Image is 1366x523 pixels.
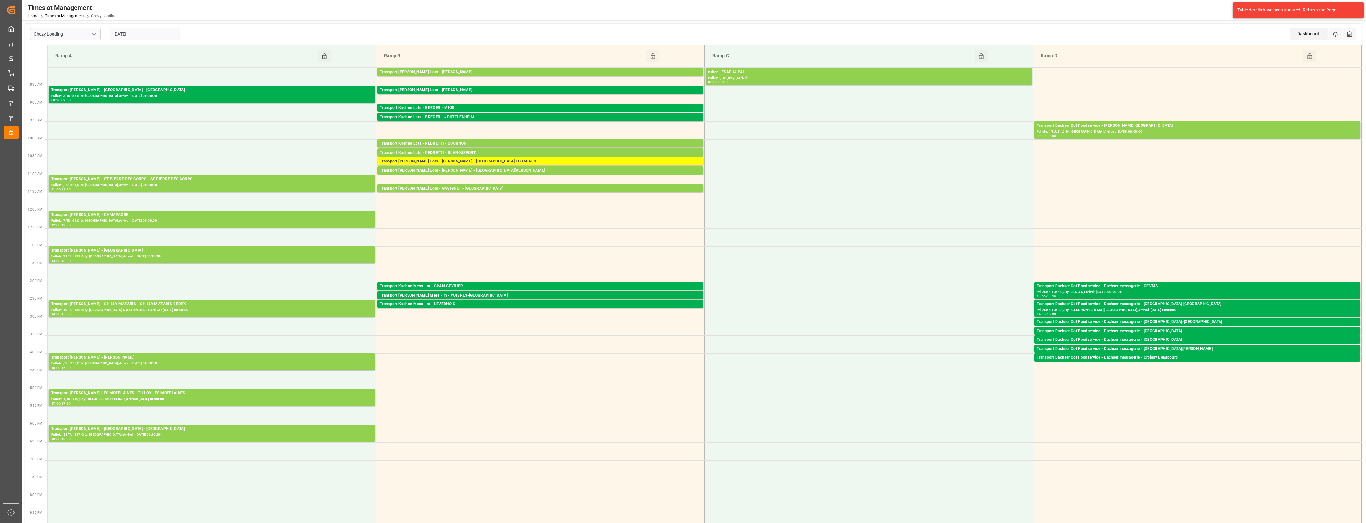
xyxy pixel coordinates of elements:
button: open menu [89,29,98,39]
div: Pallets: ,TU: 70,City: [GEOGRAPHIC_DATA],Arrival: [DATE] 00:00:00 [380,299,701,304]
div: Transport [PERSON_NAME] - [GEOGRAPHIC_DATA] - [GEOGRAPHIC_DATA] [51,426,373,432]
div: Transport Kuehne Lots - BREGER - ~DUTTLENHEIM [380,114,701,120]
div: Transport [PERSON_NAME] - ST PIERRE DES CORPS - ST PIERRE DES CORPS [51,176,373,183]
div: other - ESAT 14 PAL - [708,69,1029,75]
span: 12:30 PM [28,226,42,229]
div: - [1046,313,1047,316]
div: Transport [PERSON_NAME] Lots - [PERSON_NAME] [380,69,701,75]
div: 11:30 [61,188,71,191]
div: Pallets: 2,TU: 602,City: [GEOGRAPHIC_DATA],Arrival: [DATE] 00:00:00 [380,147,701,152]
span: 4:30 PM [30,368,42,372]
span: 11:00 AM [28,172,42,176]
div: Pallets: 5,TU: 124,City: [GEOGRAPHIC_DATA],Arrival: [DATE] 00:00:00 [380,156,701,161]
div: Pallets: 1,TU: 84,City: [GEOGRAPHIC_DATA],Arrival: [DATE] 00:00:00 [380,165,701,170]
div: 09:30 [1037,134,1046,137]
div: Pallets: 4,TU: 84,City: [GEOGRAPHIC_DATA],Arrival: [DATE] 00:00:00 [1037,129,1358,134]
div: Transport [PERSON_NAME] - CHAMPAGNE [51,212,373,218]
div: Pallets: 1,TU: 66,City: Croissy Beaubourg,Arrival: [DATE] 00:00:00 [1037,361,1358,366]
div: 10:00 [1047,134,1056,137]
span: 7:30 PM [30,475,42,479]
div: Transport Dachser Cof Foodservice - [PERSON_NAME][GEOGRAPHIC_DATA] [1037,123,1358,129]
a: Home [28,14,38,18]
span: 1:00 PM [30,243,42,247]
div: Pallets: 16,TU: 28,City: MIOS,Arrival: [DATE] 00:00:00 [380,111,701,117]
div: Transport Dachser Cof Foodservice - Dachser messagerie - [GEOGRAPHIC_DATA]-[GEOGRAPHIC_DATA] [1037,319,1358,325]
div: Pallets: 19,TU: 280,City: [GEOGRAPHIC_DATA],Arrival: [DATE] 00:00:00 [380,192,701,197]
div: Transport Dachser Cof Foodservice - Dachser messagerie - [GEOGRAPHIC_DATA][PERSON_NAME] [1037,346,1358,352]
div: Ramp D [1038,50,1303,62]
a: Timeslot Management [45,14,84,18]
span: 10:30 AM [28,154,42,158]
div: Transport [PERSON_NAME] Mess - m - VOIVRES-[GEOGRAPHIC_DATA] [380,292,701,299]
div: 08:30 [718,81,728,83]
div: Pallets: 1,TU: 16,City: [GEOGRAPHIC_DATA],Arrival: [DATE] 00:00:00 [380,307,701,313]
div: 16:30 [61,366,71,369]
div: Table details have been updated. Refresh the Page!. [1237,7,1355,13]
div: Transport [PERSON_NAME] - CHILLY MAZARIN - CHILLY MAZARIN CEDEX [51,301,373,307]
div: Pallets: 1,TU: 2,City: [GEOGRAPHIC_DATA],Arrival: [DATE] 00:00:00 [1037,343,1358,348]
div: Dashboard [1290,28,1328,40]
div: Transport Kuehne Lots - PEDRETTI - COURNON [380,140,701,147]
div: Pallets: 7,TU: 64,City: [GEOGRAPHIC_DATA],Arrival: [DATE] 00:00:00 [51,218,373,224]
div: Pallets: 1,TU: 15,City: [GEOGRAPHIC_DATA],Arrival: [DATE] 00:00:00 [1037,334,1358,340]
div: Pallets: 21,TU: 999,City: [GEOGRAPHIC_DATA],Arrival: [DATE] 00:00:00 [51,254,373,259]
div: Pallets: 3,TU: 56,City: [GEOGRAPHIC_DATA],Arrival: [DATE] 00:00:00 [51,93,373,99]
div: Pallets: 4,TU: 110,City: TILLOY LES MOFFLAINES,Arrival: [DATE] 00:00:00 [51,397,373,402]
div: 17:30 [61,402,71,405]
span: 8:00 PM [30,493,42,497]
div: 15:00 [1047,313,1056,316]
div: Transport [PERSON_NAME] Lots - [PERSON_NAME] - [GEOGRAPHIC_DATA][PERSON_NAME] [380,168,701,174]
div: 08:00 [708,81,717,83]
span: 5:30 PM [30,404,42,407]
div: Pallets: ,TU: 356,City: [GEOGRAPHIC_DATA],Arrival: [DATE] 00:00:00 [51,361,373,366]
div: 14:30 [1037,313,1046,316]
div: 16:00 [51,366,60,369]
div: 09:00 [61,99,71,102]
span: 4:00 PM [30,350,42,354]
div: 13:30 [61,259,71,262]
span: 8:30 PM [30,511,42,514]
span: 8:30 AM [30,83,42,86]
span: 2:00 PM [30,279,42,283]
div: Pallets: 10,TU: 160,City: [GEOGRAPHIC_DATA] MAZARIN CEDEX,Arrival: [DATE] 00:00:00 [51,307,373,313]
div: 15:00 [61,313,71,316]
div: Pallets: ,TU: 524,City: [GEOGRAPHIC_DATA],Arrival: [DATE] 00:00:00 [51,183,373,188]
span: 11:30 AM [28,190,42,193]
div: 18:30 [61,438,71,441]
div: Ramp A [53,50,318,62]
div: Transport Kuehne Lots - BREGER - MIOS [380,105,701,111]
div: - [717,81,718,83]
div: 12:00 [51,224,60,226]
span: 1:30 PM [30,261,42,265]
div: Pallets: 1,TU: 14,City: [GEOGRAPHIC_DATA][PERSON_NAME],Arrival: [DATE] 00:00:00 [1037,352,1358,358]
div: Timeslot Management [28,3,117,12]
div: - [1046,295,1047,298]
span: 10:00 AM [28,136,42,140]
div: 17:00 [51,402,60,405]
div: Pallets: ,TU: ,City: ,Arrival: [708,75,1029,81]
span: 9:30 AM [30,118,42,122]
div: Transport Dachser Cof Foodservice - Dachser messagerie - [GEOGRAPHIC_DATA] [GEOGRAPHIC_DATA] [1037,301,1358,307]
div: Transport [PERSON_NAME] LES MOFFLAINES - TILLOY LES MOFFLAINES [51,390,373,397]
div: Pallets: ,TU: 148,City: [GEOGRAPHIC_DATA]-[GEOGRAPHIC_DATA],Arrival: [DATE] 00:00:00 [1037,325,1358,331]
span: 9:00 AM [30,101,42,104]
div: Pallets: 7,TU: 108,City: [GEOGRAPHIC_DATA],Arrival: [DATE] 00:00:00 [380,75,701,81]
div: Pallets: 4,TU: 48,City: CESTAS,Arrival: [DATE] 00:00:00 [1037,290,1358,295]
div: Transport [PERSON_NAME] Lots - [PERSON_NAME] - [GEOGRAPHIC_DATA] LES MINES [380,158,701,165]
div: 12:30 [61,224,71,226]
div: Transport Dachser Cof Foodservice - Dachser messagerie - CESTAS [1037,283,1358,290]
span: 5:00 PM [30,386,42,390]
div: Pallets: 3,TU: 68,City: ~[GEOGRAPHIC_DATA],Arrival: [DATE] 00:00:00 [380,120,701,126]
div: Transport [PERSON_NAME] Lots - GAVIGNET - [GEOGRAPHIC_DATA] [380,185,701,192]
div: - [1046,134,1047,137]
div: Pallets: ,TU: 112,City: [GEOGRAPHIC_DATA][PERSON_NAME],Arrival: [DATE] 00:00:00 [380,174,701,179]
div: Transport Dachser Cof Foodservice - Dachser messagerie - [GEOGRAPHIC_DATA] [1037,328,1358,334]
div: 18:00 [51,438,60,441]
div: Pallets: 11,TU: 137,City: [GEOGRAPHIC_DATA],Arrival: [DATE] 00:00:00 [51,432,373,438]
div: 14:30 [1047,295,1056,298]
div: Transport [PERSON_NAME] - [PERSON_NAME] [51,355,373,361]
